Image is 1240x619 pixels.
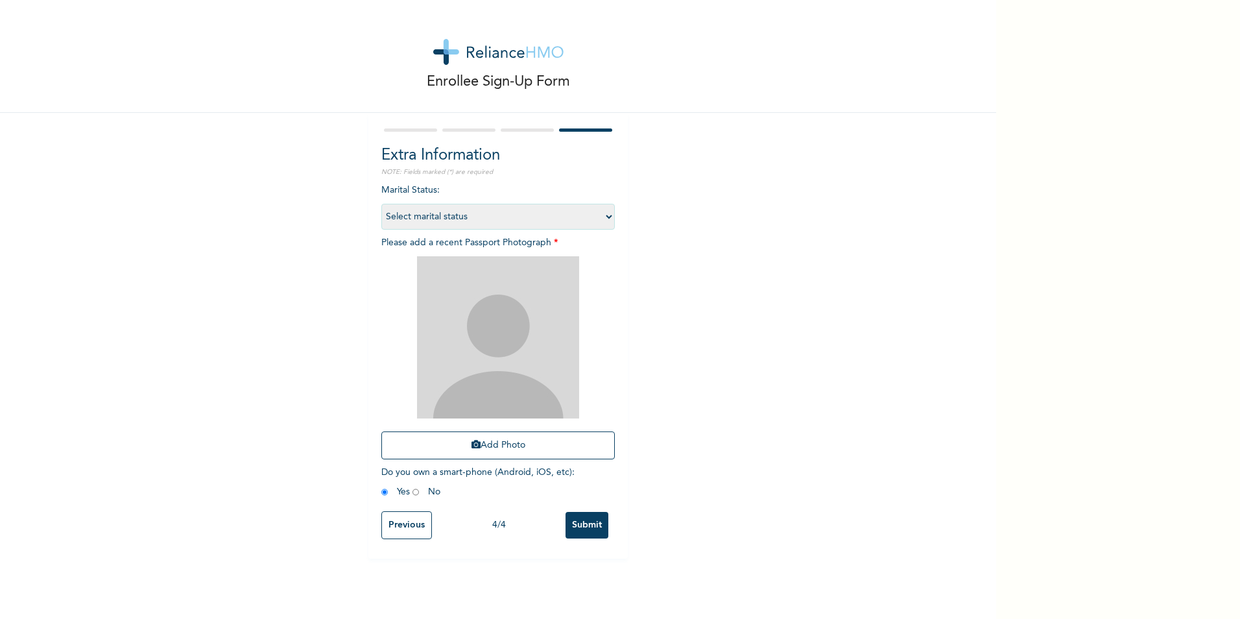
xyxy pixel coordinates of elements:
[432,518,566,532] div: 4 / 4
[381,238,615,466] span: Please add a recent Passport Photograph
[433,39,564,65] img: logo
[381,468,575,496] span: Do you own a smart-phone (Android, iOS, etc) : Yes No
[566,512,608,539] input: Submit
[381,186,615,221] span: Marital Status :
[381,431,615,459] button: Add Photo
[381,511,432,539] input: Previous
[381,167,615,177] p: NOTE: Fields marked (*) are required
[427,71,570,93] p: Enrollee Sign-Up Form
[417,256,579,419] img: Crop
[381,144,615,167] h2: Extra Information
